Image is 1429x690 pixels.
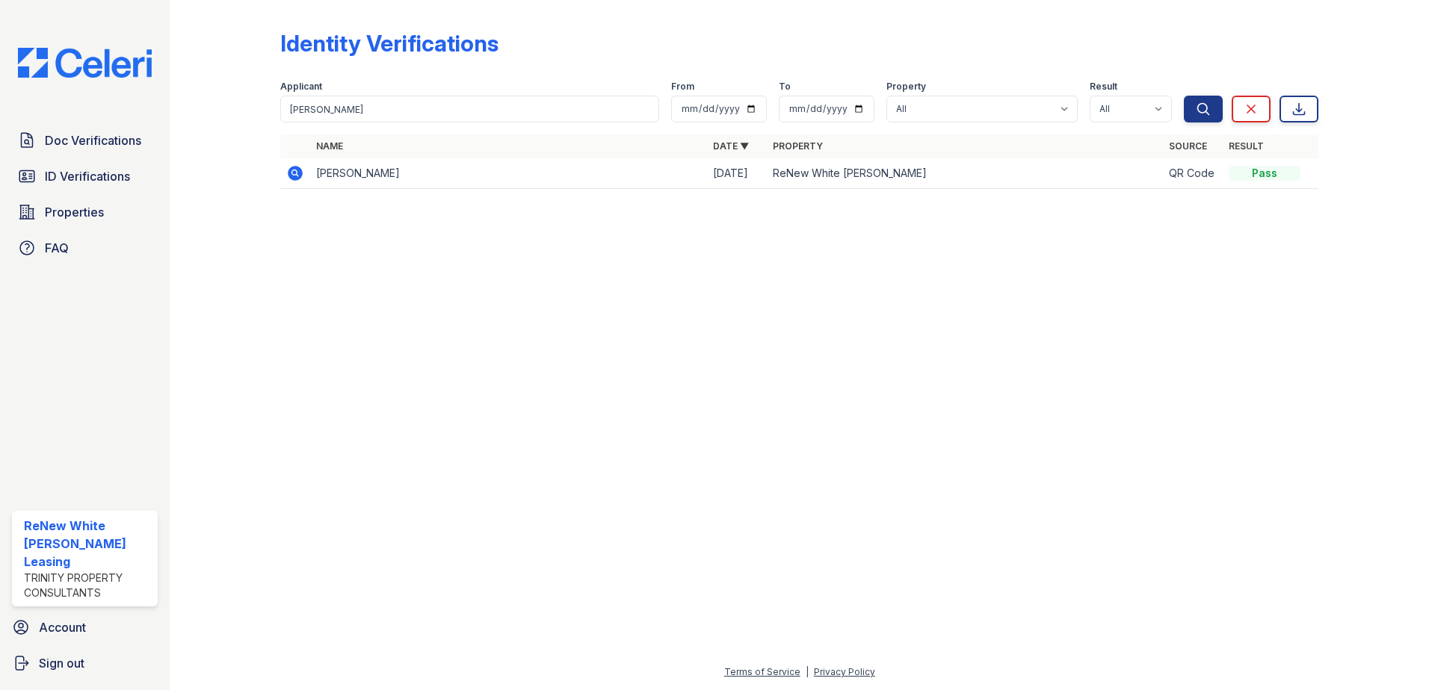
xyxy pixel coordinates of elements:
[39,654,84,672] span: Sign out
[280,30,499,57] div: Identity Verifications
[767,158,1164,189] td: ReNew White [PERSON_NAME]
[12,125,158,155] a: Doc Verifications
[6,48,164,78] img: CE_Logo_Blue-a8612792a0a2168367f1c8372b55b34899dd931a85d93a1a3d3e32e68fde9ad4.png
[316,140,343,152] a: Name
[1229,166,1300,181] div: Pass
[779,81,791,93] label: To
[45,167,130,185] span: ID Verifications
[1090,81,1117,93] label: Result
[1169,140,1207,152] a: Source
[310,158,707,189] td: [PERSON_NAME]
[24,571,152,600] div: Trinity Property Consultants
[280,81,322,93] label: Applicant
[280,96,659,122] input: Search by name or phone number
[886,81,926,93] label: Property
[6,648,164,678] a: Sign out
[713,140,749,152] a: Date ▼
[12,233,158,263] a: FAQ
[45,203,104,221] span: Properties
[12,161,158,191] a: ID Verifications
[707,158,767,189] td: [DATE]
[45,239,69,257] span: FAQ
[45,131,141,149] span: Doc Verifications
[1163,158,1223,189] td: QR Code
[12,197,158,227] a: Properties
[671,81,694,93] label: From
[806,666,809,677] div: |
[724,666,800,677] a: Terms of Service
[39,618,86,636] span: Account
[1229,140,1264,152] a: Result
[773,140,823,152] a: Property
[24,517,152,571] div: ReNew White [PERSON_NAME] Leasing
[814,666,875,677] a: Privacy Policy
[6,612,164,642] a: Account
